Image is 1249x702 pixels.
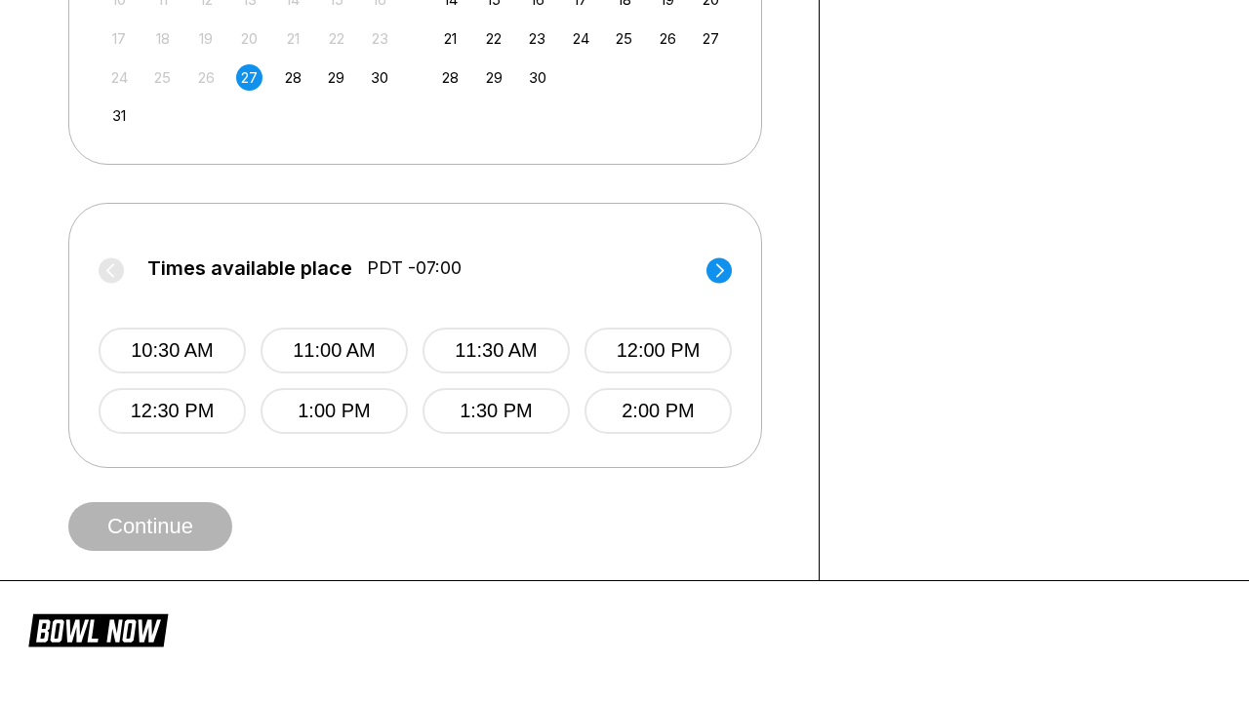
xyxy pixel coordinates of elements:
button: 1:00 PM [261,388,408,434]
div: Not available Tuesday, August 26th, 2025 [193,64,220,91]
div: Choose Sunday, August 31st, 2025 [106,102,133,129]
button: 11:00 AM [261,328,408,373]
button: 12:00 PM [584,328,732,373]
div: Not available Wednesday, August 20th, 2025 [236,25,262,52]
div: Choose Tuesday, September 30th, 2025 [524,64,550,91]
div: Not available Tuesday, August 19th, 2025 [193,25,220,52]
div: Choose Tuesday, September 23rd, 2025 [524,25,550,52]
div: Choose Sunday, September 28th, 2025 [437,64,463,91]
div: Not available Friday, August 22nd, 2025 [323,25,349,52]
div: Not available Monday, August 18th, 2025 [149,25,176,52]
button: 2:00 PM [584,388,732,434]
div: Choose Thursday, September 25th, 2025 [611,25,637,52]
div: Choose Sunday, September 21st, 2025 [437,25,463,52]
div: Not available Thursday, August 21st, 2025 [280,25,306,52]
div: Choose Friday, September 26th, 2025 [655,25,681,52]
div: Not available Sunday, August 24th, 2025 [106,64,133,91]
button: 11:30 AM [423,328,570,373]
button: 10:30 AM [99,328,246,373]
div: Choose Monday, September 22nd, 2025 [481,25,507,52]
div: Not available Saturday, August 23rd, 2025 [367,25,393,52]
span: Times available place [147,257,352,279]
div: Not available Sunday, August 17th, 2025 [106,25,133,52]
div: Not available Monday, August 25th, 2025 [149,64,176,91]
div: Choose Monday, September 29th, 2025 [481,64,507,91]
div: Choose Wednesday, September 24th, 2025 [568,25,594,52]
div: Choose Saturday, August 30th, 2025 [367,64,393,91]
div: Choose Wednesday, August 27th, 2025 [236,64,262,91]
button: 12:30 PM [99,388,246,434]
button: 1:30 PM [423,388,570,434]
div: Choose Saturday, September 27th, 2025 [698,25,724,52]
span: PDT -07:00 [367,257,462,279]
div: Choose Thursday, August 28th, 2025 [280,64,306,91]
div: Choose Friday, August 29th, 2025 [323,64,349,91]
